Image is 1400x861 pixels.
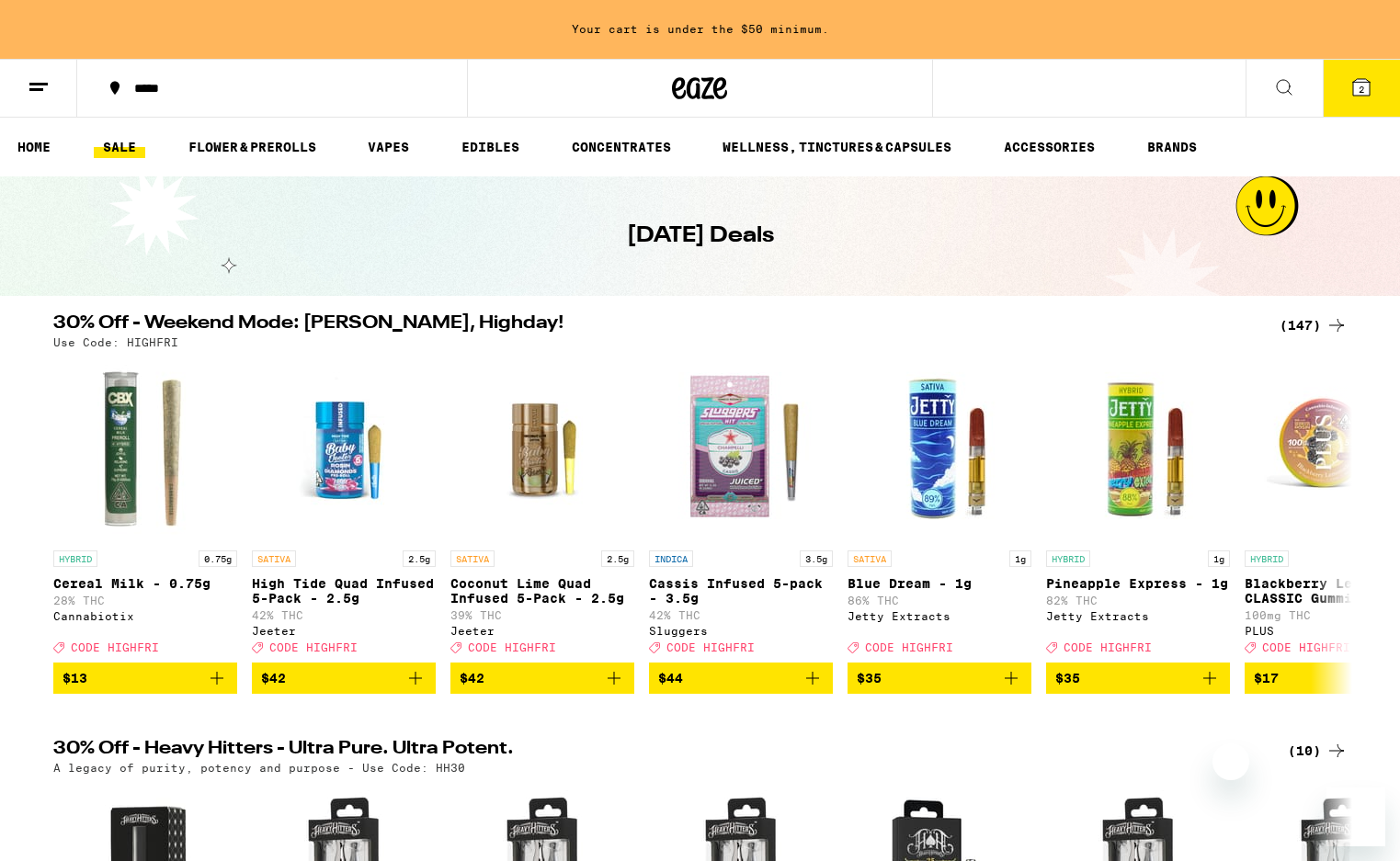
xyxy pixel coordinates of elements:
span: CODE HIGHFRI [865,641,953,653]
a: HOME [8,136,60,158]
button: Add to bag [450,663,634,694]
span: $42 [460,671,484,685]
span: $35 [857,671,882,685]
span: CODE HIGHFRI [269,641,358,653]
a: ACCESSORIES [995,136,1104,158]
button: Add to bag [252,663,436,694]
span: $44 [658,671,683,685]
button: Add to bag [53,663,237,694]
div: Jeeter [252,625,436,637]
a: (147) [1280,314,1348,336]
p: 86% THC [848,595,1031,606]
p: Cereal Milk - 0.75g [53,576,237,591]
img: Jetty Extracts - Pineapple Express - 1g [1046,357,1230,541]
button: 2 [1323,60,1400,117]
p: 82% THC [1046,595,1230,606]
div: Jeeter [450,625,634,637]
button: Add to bag [1046,663,1230,694]
p: 2.5g [601,550,634,567]
p: 39% THC [450,609,634,621]
a: Open page for Pineapple Express - 1g from Jetty Extracts [1046,357,1230,663]
a: Open page for Coconut Lime Quad Infused 5-Pack - 2.5g from Jeeter [450,357,634,663]
p: 28% THC [53,595,237,606]
a: Open page for High Tide Quad Infused 5-Pack - 2.5g from Jeeter [252,357,436,663]
img: Jeeter - Coconut Lime Quad Infused 5-Pack - 2.5g [450,357,634,541]
p: Use Code: HIGHFRI [53,336,178,348]
p: 1g [1009,550,1031,567]
span: CODE HIGHFRI [1064,641,1152,653]
h2: 30% Off - Heavy Hitters - Ultra Pure. Ultra Potent. [53,740,1258,762]
div: Jetty Extracts [1046,610,1230,622]
button: Add to bag [848,663,1031,694]
p: SATIVA [848,550,892,567]
a: FLOWER & PREROLLS [179,136,325,158]
p: A legacy of purity, potency and purpose - Use Code: HH30 [53,762,465,774]
span: $42 [261,671,286,685]
p: Coconut Lime Quad Infused 5-Pack - 2.5g [450,576,634,606]
a: Open page for Blue Dream - 1g from Jetty Extracts [848,357,1031,663]
a: Open page for Cereal Milk - 0.75g from Cannabiotix [53,357,237,663]
span: CODE HIGHFRI [666,641,755,653]
p: 0.75g [199,550,237,567]
span: CODE HIGHFRI [71,641,159,653]
div: Cannabiotix [53,610,237,622]
h1: [DATE] Deals [627,221,774,252]
a: VAPES [359,136,418,158]
p: 1g [1208,550,1230,567]
p: Pineapple Express - 1g [1046,576,1230,591]
p: SATIVA [252,550,296,567]
span: $35 [1055,671,1080,685]
span: CODE HIGHFRI [468,641,556,653]
span: 2 [1359,84,1364,95]
p: High Tide Quad Infused 5-Pack - 2.5g [252,576,436,606]
a: BRANDS [1138,136,1206,158]
p: HYBRID [53,550,97,567]
iframe: Button to launch messaging window [1326,787,1385,846]
h2: 30% Off - Weekend Mode: [PERSON_NAME], Highday! [53,314,1258,336]
p: 3.5g [800,550,833,567]
a: SALE [94,136,145,158]
img: Jeeter - High Tide Quad Infused 5-Pack - 2.5g [252,357,436,541]
p: 42% THC [252,609,436,621]
p: Cassis Infused 5-pack - 3.5g [649,576,833,606]
p: SATIVA [450,550,495,567]
img: Jetty Extracts - Blue Dream - 1g [848,357,1031,541]
p: 42% THC [649,609,833,621]
a: EDIBLES [452,136,529,158]
img: Cannabiotix - Cereal Milk - 0.75g [53,357,237,541]
div: Jetty Extracts [848,610,1031,622]
button: Add to bag [649,663,833,694]
p: Blue Dream - 1g [848,576,1031,591]
span: $13 [63,671,87,685]
div: Sluggers [649,625,833,637]
span: $17 [1254,671,1279,685]
p: 2.5g [403,550,436,567]
iframe: Close message [1212,743,1249,780]
a: CONCENTRATES [563,136,680,158]
a: Open page for Cassis Infused 5-pack - 3.5g from Sluggers [649,357,833,663]
p: HYBRID [1046,550,1090,567]
a: WELLNESS, TINCTURES & CAPSULES [713,136,961,158]
p: HYBRID [1245,550,1289,567]
span: CODE HIGHFRI [1262,641,1350,653]
img: Sluggers - Cassis Infused 5-pack - 3.5g [649,357,833,541]
p: INDICA [649,550,693,567]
